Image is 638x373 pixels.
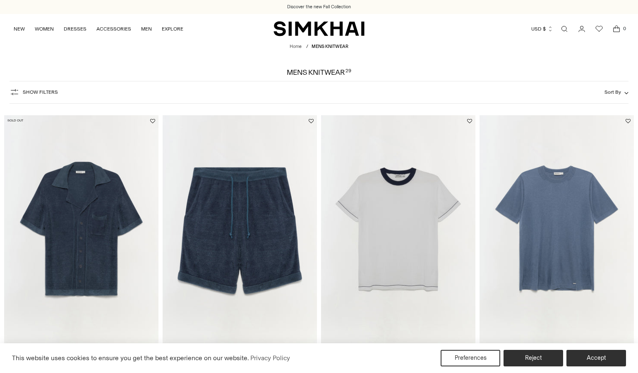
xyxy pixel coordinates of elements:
a: WOMEN [35,20,54,38]
button: Reject [504,350,563,366]
a: NEW [14,20,25,38]
a: Go to the account page [573,21,590,37]
button: Accept [566,350,626,366]
button: Sort By [604,88,628,97]
a: EXPLORE [162,20,183,38]
div: 29 [345,69,351,76]
span: MENS KNITWEAR [312,44,348,49]
button: Show Filters [10,86,58,99]
a: SIMKHAI [273,21,365,37]
a: Ozzie Terry Knit Shirt [4,115,158,347]
span: Show Filters [23,89,58,95]
span: 0 [621,25,628,32]
a: ACCESSORIES [96,20,131,38]
div: / [306,43,308,50]
button: Add to Wishlist [150,119,155,124]
span: This website uses cookies to ensure you get the best experience on our website. [12,354,249,362]
a: Privacy Policy (opens in a new tab) [249,352,291,364]
button: Add to Wishlist [467,119,472,124]
button: USD $ [531,20,553,38]
a: Warrin Terry Knit Shorts [163,115,317,347]
a: MEN [141,20,152,38]
button: Add to Wishlist [626,119,631,124]
a: Kellyn Knit Crewneck [480,115,634,347]
nav: breadcrumbs [290,43,348,50]
button: Add to Wishlist [309,119,314,124]
a: Wishlist [591,21,607,37]
span: Sort By [604,89,621,95]
h1: MENS KNITWEAR [287,69,351,76]
a: DRESSES [64,20,86,38]
a: Donavan Ringer Tee [321,115,475,347]
button: Preferences [441,350,500,366]
a: Open cart modal [608,21,625,37]
a: Open search modal [556,21,573,37]
a: Discover the new Fall Collection [287,4,351,10]
a: Home [290,44,302,49]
